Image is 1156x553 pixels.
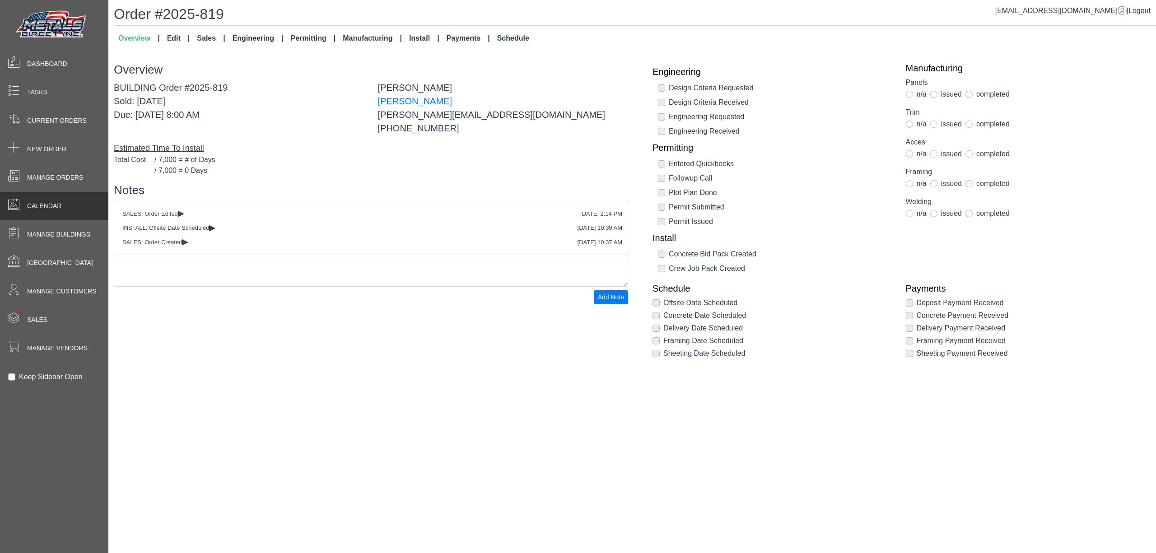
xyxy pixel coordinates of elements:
label: Sheeting Payment Received [917,348,1008,359]
div: BUILDING Order #2025-819 Sold: [DATE] Due: [DATE] 8:00 AM [107,81,371,135]
span: Sales [27,315,47,325]
span: Add Note [598,293,624,301]
a: Permitting [287,29,340,47]
span: Manage Vendors [27,344,88,353]
a: Schedule [494,29,533,47]
a: Permitting [653,142,892,153]
div: [PERSON_NAME] [PERSON_NAME][EMAIL_ADDRESS][DOMAIN_NAME] [PHONE_NUMBER] [371,81,635,135]
label: Framing Payment Received [917,335,1006,346]
h1: Order #2025-819 [114,5,1156,26]
span: [GEOGRAPHIC_DATA] [27,258,93,268]
a: Sales [193,29,228,47]
span: Tasks [27,88,47,97]
a: Manufacturing [339,29,406,47]
label: Concrete Payment Received [917,310,1009,321]
img: Metals Direct Inc Logo [14,8,90,42]
div: INSTALL: Offsite Date Scheduled [122,223,620,232]
a: Overview [115,29,163,47]
a: Engineering [229,29,287,47]
span: ▸ [182,238,188,244]
h3: Notes [114,183,628,197]
a: Engineering [653,66,892,77]
a: [EMAIL_ADDRESS][DOMAIN_NAME] [995,7,1127,14]
label: Offsite Date Scheduled [663,297,737,308]
label: Sheeting Date Scheduled [663,348,745,359]
a: Manufacturing [906,63,1146,74]
a: Edit [163,29,194,47]
span: New Order [27,144,66,154]
div: / 7,000 = # of Days [114,154,628,165]
a: Install [406,29,443,47]
span: Total Cost [114,154,154,165]
div: / 7,000 = 0 Days [114,165,628,176]
a: [PERSON_NAME] [378,96,452,106]
span: ▸ [178,210,184,216]
span: Manage Orders [27,173,83,182]
span: • [9,297,32,327]
div: [DATE] 2:14 PM [580,209,622,218]
a: Schedule [653,283,892,294]
div: [DATE] 10:39 AM [578,223,622,232]
label: Deposit Payment Received [917,297,1004,308]
span: ▸ [209,224,215,230]
div: SALES: Order Edited [122,209,620,218]
div: [DATE] 10:37 AM [578,238,622,247]
span: Calendar [27,201,61,211]
label: Framing Date Scheduled [663,335,743,346]
span: Logout [1128,7,1151,14]
span: Manage Buildings [27,230,90,239]
span: Manage Customers [27,287,97,296]
span: Dashboard [27,59,67,69]
button: Add Note [594,290,628,304]
label: Delivery Date Scheduled [663,323,743,334]
span: Current Orders [27,116,87,125]
a: Install [653,232,892,243]
a: Payments [443,29,494,47]
label: Concrete Date Scheduled [663,310,746,321]
h3: Overview [114,63,628,77]
div: | [995,5,1151,16]
label: Keep Sidebar Open [19,372,83,382]
div: Estimated Time To Install [114,142,628,154]
div: SALES: Order Created [122,238,620,247]
a: Payments [906,283,1146,294]
label: Delivery Payment Received [917,323,1006,334]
